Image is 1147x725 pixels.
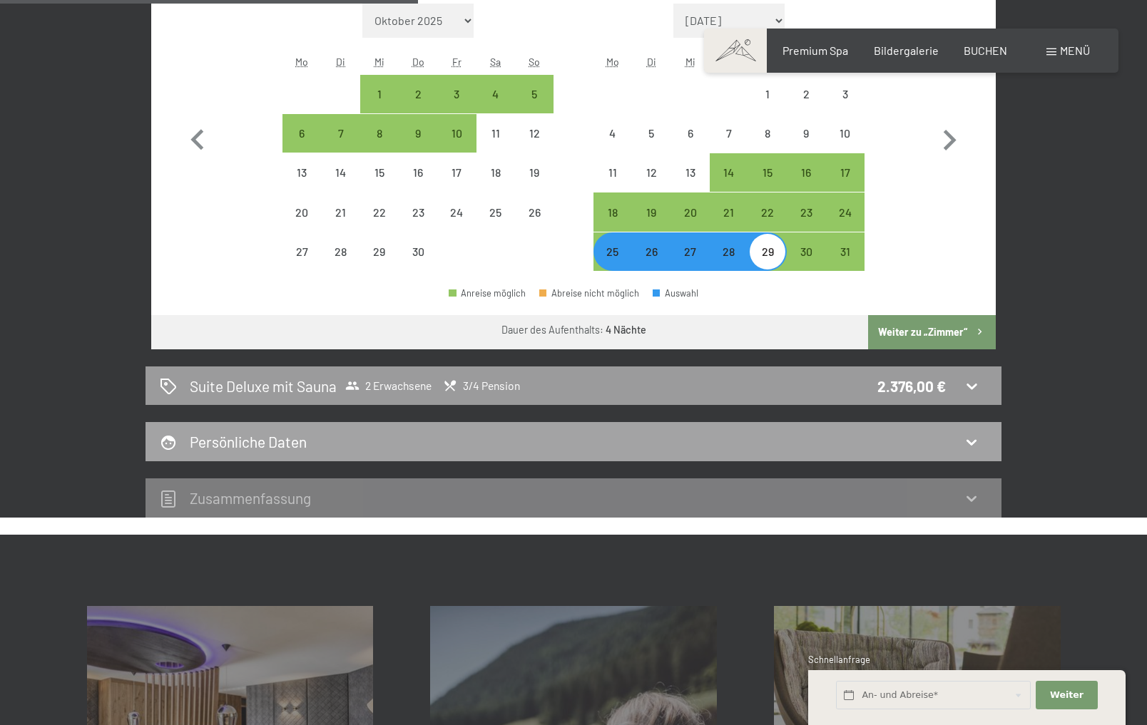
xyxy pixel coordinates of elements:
[400,128,436,163] div: 9
[439,128,474,163] div: 10
[439,167,474,202] div: 17
[437,192,476,231] div: Anreise nicht möglich
[452,56,462,68] abbr: Freitag
[826,192,865,231] div: Sun May 24 2026
[476,153,515,192] div: Anreise nicht möglich
[787,114,825,153] div: Anreise nicht möglich
[515,114,554,153] div: Sun Apr 12 2026
[190,489,311,507] h2: Zusammen­fassung
[748,114,787,153] div: Anreise nicht möglich
[478,128,514,163] div: 11
[437,114,476,153] div: Fri Apr 10 2026
[787,75,825,113] div: Sat May 02 2026
[322,167,358,202] div: 14
[437,114,476,153] div: Anreise möglich
[437,75,476,113] div: Fri Apr 03 2026
[788,128,824,163] div: 9
[787,75,825,113] div: Anreise nicht möglich
[671,192,709,231] div: Anreise möglich
[515,192,554,231] div: Sun Apr 26 2026
[515,75,554,113] div: Sun Apr 05 2026
[748,114,787,153] div: Fri May 08 2026
[964,43,1007,57] span: BUCHEN
[710,153,748,192] div: Anreise möglich
[476,114,515,153] div: Anreise nicht möglich
[671,153,709,192] div: Anreise nicht möglich
[787,192,825,231] div: Anreise möglich
[516,128,552,163] div: 12
[826,114,865,153] div: Anreise nicht möglich
[282,153,321,192] div: Mon Apr 13 2026
[322,246,358,282] div: 28
[748,153,787,192] div: Anreise möglich
[284,246,320,282] div: 27
[1036,681,1097,710] button: Weiter
[672,167,708,202] div: 13
[476,192,515,231] div: Sat Apr 25 2026
[360,232,399,271] div: Wed Apr 29 2026
[748,192,787,231] div: Fri May 22 2026
[284,167,320,202] div: 13
[399,153,437,192] div: Anreise nicht möglich
[826,232,865,271] div: Sun May 31 2026
[633,246,669,282] div: 26
[282,192,321,231] div: Anreise nicht möglich
[284,207,320,242] div: 20
[826,192,865,231] div: Anreise möglich
[826,232,865,271] div: Anreise möglich
[478,207,514,242] div: 25
[177,4,218,272] button: Vorheriger Monat
[437,153,476,192] div: Anreise nicht möglich
[748,153,787,192] div: Fri May 15 2026
[606,324,646,336] b: 4 Nächte
[782,43,848,57] a: Premium Spa
[321,153,360,192] div: Anreise nicht möglich
[515,153,554,192] div: Anreise nicht möglich
[827,167,863,202] div: 17
[321,192,360,231] div: Tue Apr 21 2026
[322,207,358,242] div: 21
[748,232,787,271] div: Fri May 29 2026
[399,75,437,113] div: Thu Apr 02 2026
[362,88,397,124] div: 1
[593,232,632,271] div: Anreise möglich
[595,128,631,163] div: 4
[606,56,619,68] abbr: Montag
[632,192,671,231] div: Anreise möglich
[476,192,515,231] div: Anreise nicht möglich
[399,192,437,231] div: Anreise nicht möglich
[282,232,321,271] div: Mon Apr 27 2026
[710,153,748,192] div: Thu May 14 2026
[671,114,709,153] div: Wed May 06 2026
[827,88,863,124] div: 3
[476,153,515,192] div: Sat Apr 18 2026
[516,167,552,202] div: 19
[190,376,337,396] h2: Suite Deluxe mit Sauna
[647,56,656,68] abbr: Dienstag
[593,192,632,231] div: Anreise möglich
[282,114,321,153] div: Mon Apr 06 2026
[593,114,632,153] div: Anreise nicht möglich
[374,56,384,68] abbr: Mittwoch
[321,232,360,271] div: Anreise nicht möglich
[826,153,865,192] div: Anreise möglich
[633,207,669,242] div: 19
[515,153,554,192] div: Sun Apr 19 2026
[874,43,939,57] span: Bildergalerie
[295,56,308,68] abbr: Montag
[282,153,321,192] div: Anreise nicht möglich
[593,192,632,231] div: Mon May 18 2026
[672,128,708,163] div: 6
[400,207,436,242] div: 23
[710,192,748,231] div: Thu May 21 2026
[443,379,520,393] span: 3/4 Pension
[478,88,514,124] div: 4
[929,4,970,272] button: Nächster Monat
[595,207,631,242] div: 18
[633,167,669,202] div: 12
[412,56,424,68] abbr: Donnerstag
[516,207,552,242] div: 26
[439,88,474,124] div: 3
[360,192,399,231] div: Wed Apr 22 2026
[399,153,437,192] div: Thu Apr 16 2026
